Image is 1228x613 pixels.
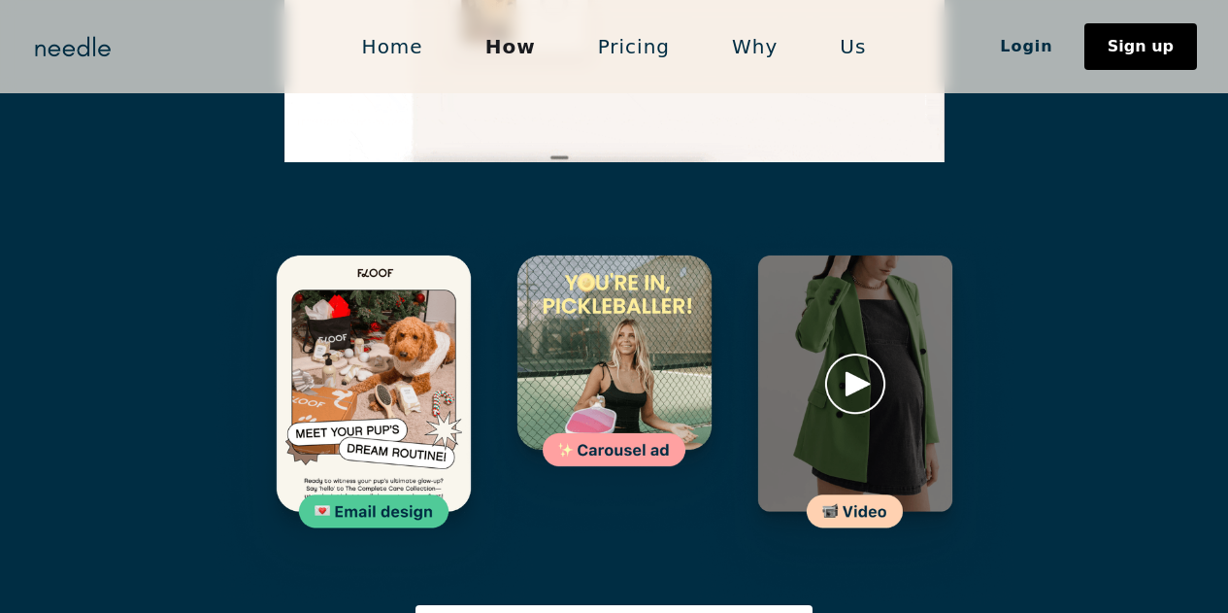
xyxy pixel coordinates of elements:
[1108,39,1174,54] div: Sign up
[969,30,1084,63] a: Login
[331,26,454,67] a: Home
[701,26,809,67] a: Why
[809,26,897,67] a: Us
[567,26,701,67] a: Pricing
[1084,23,1197,70] a: Sign up
[454,26,567,67] a: How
